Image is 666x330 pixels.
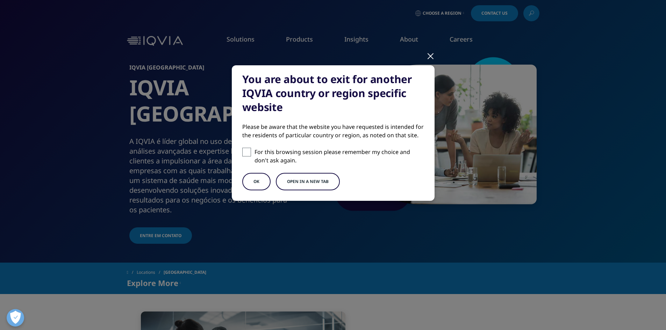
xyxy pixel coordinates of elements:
button: Open in a new tab [276,173,340,190]
button: Abrir preferências [7,309,24,327]
div: You are about to exit for another IQVIA country or region specific website [242,72,424,114]
button: OK [242,173,271,190]
div: Please be aware that the website you have requested is intended for the residents of particular c... [242,123,424,139]
p: For this browsing session please remember my choice and don't ask again. [255,148,424,164]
